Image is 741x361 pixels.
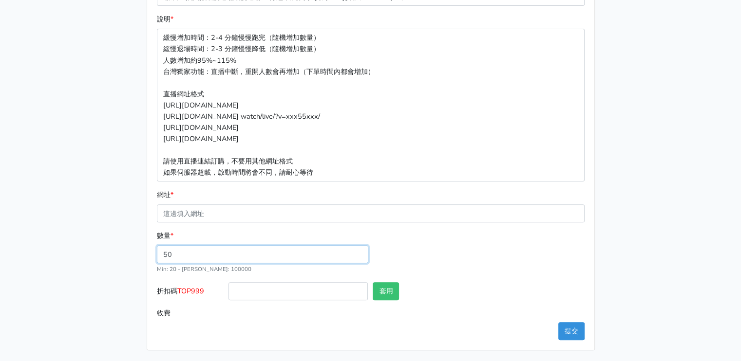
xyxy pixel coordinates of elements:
p: 緩慢增加時間：2-4 分鐘慢慢跑完（隨機增加數量） 緩慢退場時間：2-3 分鐘慢慢降低（隨機增加數量） 人數增加約95%~115% 台灣獨家功能：直播中斷，重開人數會再增加（下單時間內都會增加）... [157,29,585,181]
label: 說明 [157,14,173,25]
label: 數量 [157,230,173,241]
input: 這邊填入網址 [157,204,585,222]
button: 提交 [558,322,585,340]
label: 網址 [157,189,173,200]
button: 套用 [373,282,399,300]
label: 折扣碼 [154,282,227,304]
span: TOP999 [177,286,204,296]
small: Min: 20 - [PERSON_NAME]: 100000 [157,265,251,273]
label: 收費 [154,304,227,322]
